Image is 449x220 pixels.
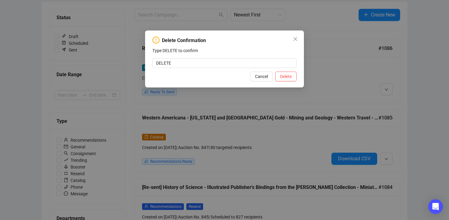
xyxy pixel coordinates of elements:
button: Close [290,34,300,44]
input: DELETE [152,58,297,68]
p: Type DELETE to confirm [152,47,297,54]
button: Cancel [250,72,273,81]
span: Cancel [255,73,268,80]
div: Delete Confirmation [162,37,206,44]
button: Delete [275,72,297,81]
span: Delete [280,73,292,80]
span: close [293,37,298,41]
div: Open Intercom Messenger [428,199,443,214]
span: exclamation-circle [152,37,159,44]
